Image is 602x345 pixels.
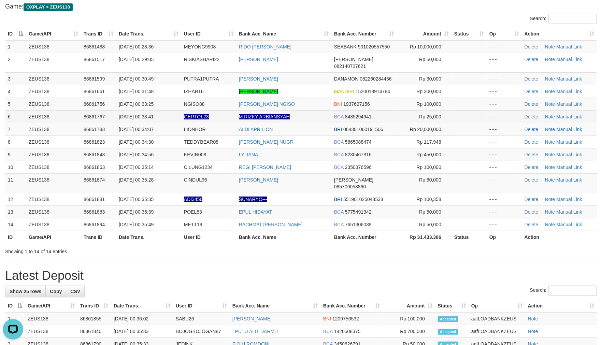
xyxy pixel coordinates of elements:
span: 86861599 [84,76,105,82]
button: Open LiveChat chat widget [3,3,23,23]
span: Copy 8435294941 to clipboard [345,114,372,119]
td: ZEUS138 [26,218,81,231]
a: Manual Link [556,164,582,170]
th: Trans ID [81,231,116,243]
span: IZHAR16 [184,89,204,94]
td: 5 [5,98,26,110]
td: - - - [487,193,522,205]
a: Note [545,177,555,183]
span: 86861488 [84,44,105,49]
span: Copy 5865088474 to clipboard [345,139,372,145]
th: Bank Acc. Number [331,231,397,243]
span: Rp 100,000 [417,164,441,170]
span: BCA [334,222,344,227]
td: 14 [5,218,26,231]
td: ZEUS138 [26,135,81,148]
td: aafLOADBANKZEUS [469,325,525,338]
span: Show 25 rows [10,289,41,294]
span: 86861894 [84,222,105,227]
th: Op: activate to sort column ascending [469,300,525,312]
a: I PUTU ALIT DARMIT [232,329,279,334]
a: [PERSON_NAME] [239,89,278,94]
a: Manual Link [556,89,582,94]
th: Action [522,231,597,243]
span: Rp 20,000,000 [410,127,441,132]
a: Note [528,316,538,321]
td: 2 [5,53,26,72]
span: [DATE] 00:35:14 [119,164,154,170]
th: Op [487,231,522,243]
span: Copy 7651306039 to clipboard [345,222,372,227]
a: LYLIANA [239,152,258,157]
span: BRI [334,127,342,132]
td: ZEUS138 [26,85,81,98]
td: - - - [487,40,522,53]
a: EPUL HIDAYAT [239,209,272,215]
span: MANDIRI [334,89,354,94]
a: Delete [525,164,538,170]
th: Trans ID: activate to sort column ascending [77,300,111,312]
a: Delete [525,177,538,183]
a: Note [545,164,555,170]
a: Delete [525,209,538,215]
th: Status [451,231,487,243]
span: Copy 2350376596 to clipboard [345,164,372,170]
span: [DATE] 00:28:36 [119,44,154,49]
span: Rp 50,000 [419,57,441,62]
a: Note [545,101,555,107]
td: ZEUS138 [26,205,81,218]
th: Date Trans.: activate to sort column ascending [116,28,181,40]
th: ID [5,231,26,243]
a: Manual Link [556,127,582,132]
span: TEDDYBEAR08 [184,139,218,145]
span: Copy [50,289,62,294]
a: RIDO [PERSON_NAME] [239,44,291,49]
a: Manual Link [556,222,582,227]
th: Date Trans.: activate to sort column ascending [111,300,173,312]
span: Rp 25,000 [419,114,441,119]
span: Copy 551901025048538 to clipboard [343,197,383,202]
h4: Game: [5,3,597,10]
td: ZEUS138 [26,193,81,205]
span: 86861843 [84,152,105,157]
a: Manual Link [556,101,582,107]
td: - - - [487,72,522,85]
span: OXPLAY > ZEUS138 [24,3,73,11]
span: [DATE] 00:33:41 [119,114,154,119]
span: Nama rekening ada tanda titik/strip, harap diedit [184,114,209,119]
span: MEYONG9908 [184,44,216,49]
td: 12 [5,193,26,205]
td: - - - [487,85,522,98]
td: - - - [487,110,522,123]
a: Note [545,114,555,119]
span: Rp 117,948 [417,139,441,145]
div: Showing 1 to 14 of 14 entries [5,245,246,255]
span: Copy 082140727621 to clipboard [334,63,366,69]
td: [DATE] 00:35:33 [111,325,173,338]
td: 1 [5,312,25,325]
span: [DATE] 00:30:49 [119,76,154,82]
a: Manual Link [556,177,582,183]
a: REGI [PERSON_NAME] [239,164,291,170]
a: Note [528,329,538,334]
span: Copy 5775491342 to clipboard [345,209,372,215]
span: SEABANK [334,44,357,49]
th: Status: activate to sort column ascending [435,300,469,312]
span: CINDUL96 [184,177,207,183]
th: Date Trans. [116,231,181,243]
td: Rp 700,000 [383,325,435,338]
input: Search: [548,286,597,296]
td: 7 [5,123,26,135]
td: ZEUS138 [26,148,81,161]
span: DANAMON [334,76,359,82]
td: - - - [487,53,522,72]
a: ALDI APRILION [239,127,273,132]
th: Status: activate to sort column ascending [451,28,487,40]
span: 86861883 [84,209,105,215]
th: Bank Acc. Number: activate to sort column ascending [331,28,397,40]
td: - - - [487,148,522,161]
span: 86861767 [84,114,105,119]
input: Search: [548,14,597,24]
label: Search: [530,14,597,24]
span: Accepted [438,329,458,335]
